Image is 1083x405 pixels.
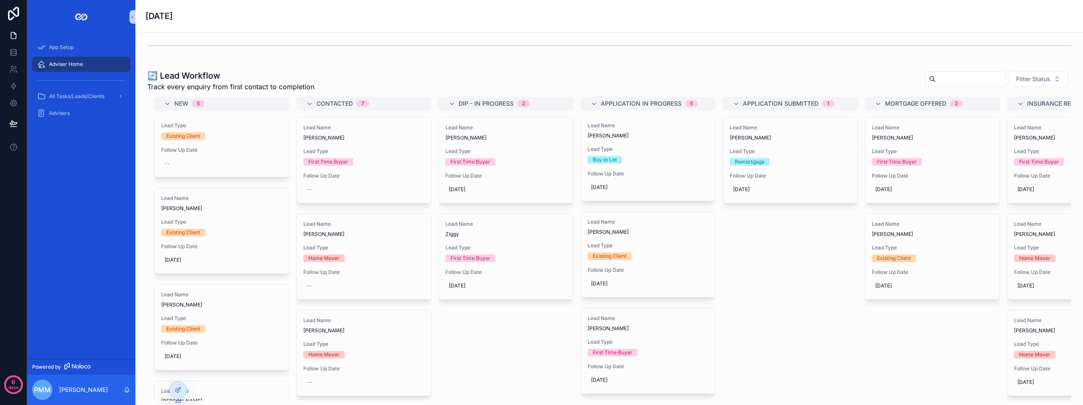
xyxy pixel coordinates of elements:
span: Filter Status [1016,75,1050,83]
div: Home Mover [1019,351,1050,358]
div: First Time Buyer [451,254,490,262]
span: Contacted [316,99,353,108]
span: Lead Name [588,219,709,225]
span: Lead Type [161,122,282,129]
span: Lead Name [303,221,424,227]
div: First Time Buyer [451,158,490,166]
span: [PERSON_NAME] [303,134,424,141]
span: Follow Up Date [445,172,566,179]
span: Lead Type [588,242,709,249]
a: Lead Name[PERSON_NAME]Lead TypeFirst Time BuyerFollow Up Date[DATE] [865,117,1000,203]
div: Existing Client [166,325,200,333]
div: Buy to Let [593,156,617,164]
a: Lead Name[PERSON_NAME]Lead TypeExisting ClientFollow Up Date[DATE] [580,211,716,298]
span: Track every enquiry from first contact to completion [147,82,314,92]
span: Lead Name [161,195,282,202]
div: -- [165,160,170,167]
div: 5 [690,100,693,107]
span: Powered by [32,364,61,370]
a: Lead Name[PERSON_NAME]Lead TypeFirst Time BuyerFollow Up Date[DATE] [438,117,574,203]
span: Follow Up Date [445,269,566,276]
span: Follow Up Date [303,172,424,179]
div: 7 [361,100,364,107]
span: Lead Name [445,221,566,227]
span: Lead Type [730,148,851,155]
a: Lead Name[PERSON_NAME]Lead TypeExisting ClientFollow Up Date[DATE] [154,188,289,274]
span: Application in Progress [601,99,682,108]
span: [DATE] [449,282,563,289]
span: Lead Type [872,148,993,155]
span: Advisers [49,110,70,117]
a: All Tasks/Leads/Clients [32,89,130,104]
span: Follow Up Date [161,243,282,250]
span: [PERSON_NAME] [161,398,282,405]
span: [PERSON_NAME] [303,327,424,334]
span: Adviser Home [49,61,83,68]
span: [PERSON_NAME] [161,205,282,212]
span: DIP - In Progress [459,99,514,108]
p: [PERSON_NAME] [59,386,108,394]
span: Lead Type [161,219,282,225]
span: [PERSON_NAME] [445,134,566,141]
h1: 🔄 Lead Workflow [147,70,314,82]
a: Powered by [27,359,135,375]
span: Application Submitted [743,99,819,108]
span: Lead Name [303,317,424,324]
div: Remortgage [735,158,764,166]
span: [PERSON_NAME] [872,231,993,238]
span: [PERSON_NAME] [588,325,709,332]
span: All Tasks/Leads/Clients [49,93,104,100]
span: Follow Up Date [872,269,993,276]
p: 6 [11,378,15,386]
div: 5 [197,100,200,107]
span: Lead Name [588,122,709,129]
span: App Setup [49,44,74,51]
a: Adviser Home [32,57,130,72]
span: Lead Type [303,244,424,251]
button: Select Button [1009,71,1068,87]
span: Lead Type [588,146,709,153]
span: Lead Name [303,124,424,131]
span: [DATE] [733,186,847,193]
span: [PERSON_NAME] [161,301,282,308]
span: Follow Up Date [303,269,424,276]
a: Advisers [32,106,130,121]
div: -- [307,282,312,289]
span: Lead Name [730,124,851,131]
span: [DATE] [165,353,279,360]
span: [DATE] [591,280,705,287]
span: Follow Up Date [872,172,993,179]
span: PMM [34,385,51,395]
span: Lead Type [303,341,424,348]
div: First Time Buyer [877,158,917,166]
span: [DATE] [165,257,279,263]
span: [DATE] [875,186,990,193]
span: Lead Name [445,124,566,131]
a: Lead Name[PERSON_NAME]Lead TypeExisting ClientFollow Up Date-- [154,91,289,178]
span: [DATE] [875,282,990,289]
div: First Time Buyer [593,349,632,356]
div: 2 [522,100,525,107]
div: 1 [827,100,829,107]
span: New [174,99,188,108]
span: Ziggy [445,231,566,238]
div: Home Mover [1019,254,1050,262]
div: Existing Client [593,252,627,260]
span: [PERSON_NAME] [303,231,424,238]
div: Existing Client [166,229,200,236]
div: Existing Client [877,254,911,262]
a: Lead Name[PERSON_NAME]Lead TypeHome MoverFollow Up Date-- [296,213,432,300]
div: Home Mover [308,254,340,262]
span: Lead Name [161,388,282,394]
span: [PERSON_NAME] [588,229,709,235]
a: Lead NameZiggyLead TypeFirst Time BuyerFollow Up Date[DATE] [438,213,574,300]
span: [PERSON_NAME] [588,132,709,139]
span: Follow Up Date [588,363,709,370]
span: [DATE] [591,377,705,383]
div: First Time Buyer [308,158,348,166]
div: scrollable content [27,34,135,132]
span: Lead Type [588,339,709,345]
span: Lead Type [872,244,993,251]
a: Lead Name[PERSON_NAME]Lead TypeFirst Time BuyerFollow Up Date[DATE] [580,308,716,394]
a: Lead Name[PERSON_NAME]Lead TypeHome MoverFollow Up Date-- [296,310,432,396]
